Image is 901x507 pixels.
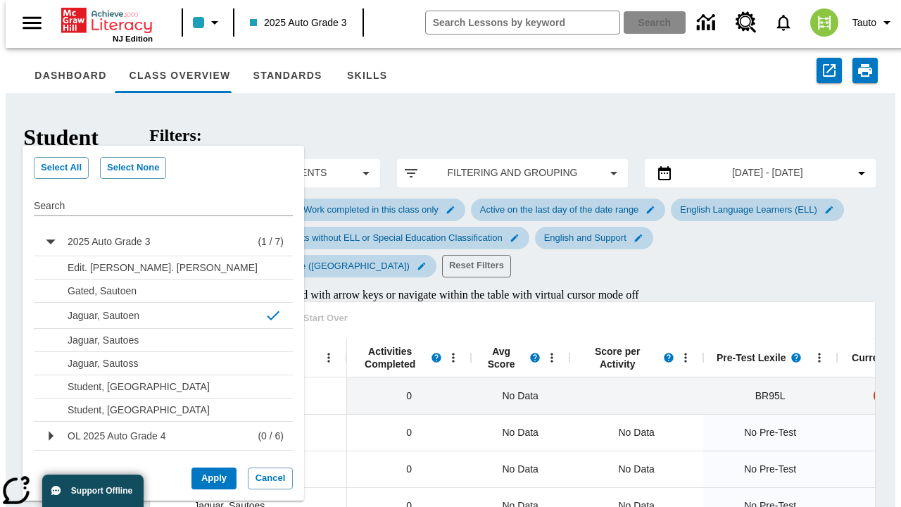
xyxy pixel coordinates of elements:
[671,199,843,221] div: Edit English Language Learners (ELL) filter selected submenu item
[61,5,153,43] div: Home
[496,455,546,484] span: No Data
[68,230,151,253] button: 2025 Auto Grade 3, Select all in the section
[809,347,830,368] button: Open Menu
[472,204,647,215] span: Active on the last day of the date range
[100,157,166,179] button: Select None
[71,486,132,496] span: Support Offline
[68,261,276,275] p: Edit. [PERSON_NAME]. [PERSON_NAME]
[34,157,89,179] button: Select All
[471,377,569,414] div: No Data, 2025 Auto Grade 3 (5/7)
[406,425,412,440] span: 0
[732,165,803,180] span: [DATE] - [DATE]
[802,4,847,41] button: Select a new avatar
[403,165,622,182] button: Apply filters menu item
[406,389,412,403] span: 0
[717,351,786,364] span: Pre-Test Lexile
[576,345,658,370] span: Score per Activity
[68,429,166,443] p: OL 2025 Auto Grade 4
[23,146,304,501] div: drop down list
[612,455,662,483] div: No Data, Gated, Sautoen
[347,377,471,414] div: 0, 2025 Auto Grade 3 (5/7)
[68,308,259,323] p: Jaguar, Sautoen
[471,199,665,221] div: Edit Active on the last day of the date range filter selected submenu item
[536,232,635,243] span: English and Support
[68,425,166,447] button: OL 2025 Auto Grade 4, Select all in the section
[248,468,293,489] button: Cancel
[496,382,546,411] span: No Data
[34,227,293,256] li: Sub Menu button2025 Auto Grade 3, Select all in the section(1 / 7)
[541,347,562,368] button: Open Menu
[118,59,242,93] button: Class Overview
[149,289,876,301] div: Class Overview , Use alt / command with arrow keys or navigate within the table with virtual curs...
[727,4,765,42] a: Resource Center, Will open in new tab
[23,59,118,93] button: Dashboard
[34,184,293,216] div: Search
[658,347,679,368] button: Read more about Score per Activity
[755,389,786,403] span: Beginning reader 95 Lexile, 2025 Auto Grade 3 (5/7)
[11,2,53,44] button: Open side menu
[68,380,276,394] p: Student, [GEOGRAPHIC_DATA]
[853,165,870,182] svg: Collapse Date Range Filter
[68,234,151,249] p: 2025 Auto Grade 3
[852,15,876,30] span: Tauto
[68,356,276,370] p: Jaguar, Sautoss
[347,414,471,451] div: 0, Edit. Vance, Sauto. Vance
[847,10,901,35] button: Profile/Settings
[471,451,569,487] div: No Data, Gated, Sautoen
[672,204,825,215] span: English Language Learners (ELL)
[250,15,347,30] span: 2025 Auto Grade 3
[426,347,447,368] button: Read more about Activities Completed
[744,462,796,477] span: No Pre-Test, Gated, Sautoen
[265,232,510,243] span: Students without ELL or Special Education Classification
[295,204,447,215] span: Work completed in this class only
[612,418,662,446] div: No Data, Edit. Vance, Sauto. Vance
[39,230,62,253] svg: Sub Menu button
[258,429,284,443] p: (0 / 6)
[535,227,653,249] div: Edit English and Support filter selected submenu item
[765,4,802,41] a: Notifications
[471,414,569,451] div: No Data, Edit. Vance, Sauto. Vance
[191,468,237,489] button: Apply
[852,58,878,83] button: Print
[817,58,842,83] button: Export to CSV
[431,165,594,180] span: Filtering and Grouping
[264,227,529,249] div: Edit Students without ELL or Special Education Classification filter selected submenu item
[294,199,465,221] div: Edit Work completed in this class only filter selected submenu item
[318,347,339,368] button: Open Menu
[34,422,293,451] li: Sub Menu buttonOL 2025 Auto Grade 4, Select all in the section(0 / 6)
[744,425,796,440] span: No Pre-Test, Edit. Vance, Sauto. Vance
[258,234,284,249] p: (1 / 7)
[347,451,471,487] div: 0, Gated, Sautoen
[443,347,464,368] button: Open Menu
[68,284,276,298] p: Gated, Sautoen
[496,418,546,447] span: No Data
[688,4,727,42] a: Data Center
[187,10,229,35] button: Class color is light blue. Change class color
[426,11,619,34] input: search field
[34,222,293,456] ul: filter dropdown class selector. 2 items.
[242,59,334,93] button: Standards
[810,8,838,37] img: avatar image
[334,59,401,93] button: Skills
[42,475,144,507] button: Support Offline
[406,462,412,477] span: 0
[478,345,524,370] span: Avg Score
[675,347,696,368] button: Open Menu
[650,165,870,182] button: Select the date range menu item
[149,126,876,145] h2: Filters:
[68,333,276,347] p: Jaguar, Sautoes
[354,345,426,370] span: Activities Completed
[524,347,546,368] button: Read more about the Average score
[39,425,62,447] svg: Sub Menu button
[786,347,807,368] button: Read more about Pre-Test Lexile
[68,403,276,417] p: Student, [GEOGRAPHIC_DATA]
[113,35,153,43] span: NJ Edition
